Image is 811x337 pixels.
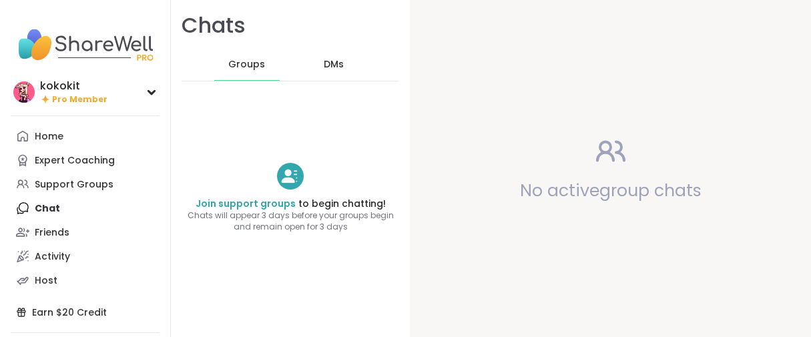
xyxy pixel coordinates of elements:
[520,179,702,202] span: No active group chats
[40,79,107,93] div: kokokit
[11,148,160,172] a: Expert Coaching
[11,268,160,292] a: Host
[171,198,410,211] h4: to begin chatting!
[11,300,160,324] div: Earn $20 Credit
[13,81,35,103] img: kokokit
[182,11,246,41] h1: Chats
[11,124,160,148] a: Home
[35,154,115,167] div: Expert Coaching
[35,274,57,288] div: Host
[35,250,70,264] div: Activity
[35,226,69,240] div: Friends
[11,21,160,68] img: ShareWell Nav Logo
[11,220,160,244] a: Friends
[171,210,410,233] span: Chats will appear 3 days before your groups begin and remain open for 3 days
[228,58,265,71] span: Groups
[11,244,160,268] a: Activity
[324,58,344,71] span: DMs
[196,197,296,210] a: Join support groups
[11,172,160,196] a: Support Groups
[35,178,113,192] div: Support Groups
[52,94,107,105] span: Pro Member
[35,130,63,143] div: Home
